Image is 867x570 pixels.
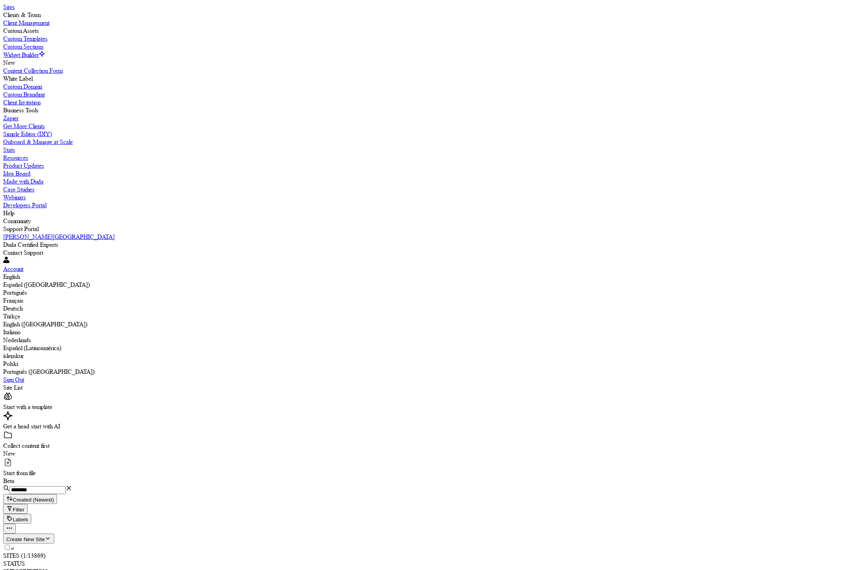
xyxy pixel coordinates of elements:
label: Custom Templates [3,35,47,42]
label: Developers Portal [3,201,46,209]
button: Filter [3,504,28,514]
label: Get More Clients [3,122,45,130]
label: Onboard & Manage at Scale [3,138,73,146]
span: Start with a template [3,403,52,411]
label: White Label [3,75,32,82]
div: Get a head start with AI [3,411,864,430]
button: Create New Site [3,534,54,543]
button: Created (Newest) [3,494,57,504]
label: Made with Duda [3,178,44,185]
label: Client Management [3,19,49,27]
label: Account [3,265,23,273]
div: Start from fileBeta [3,458,864,485]
label: Clients & Team [3,11,40,19]
label: Business Tools [3,106,38,114]
span: Start from file [3,469,36,477]
div: Start with a template [3,392,864,411]
label: Duda Certified Experts [3,241,58,248]
div: Nederlands [3,336,864,344]
label: Custom Domain [3,83,42,90]
label: Support Portal [3,225,38,233]
div: Português [3,289,864,297]
div: Français [3,297,864,305]
label: Custom Branding [3,91,45,98]
label: Community [3,217,30,225]
label: Product Updates [3,162,44,169]
label: Custom Assets [3,27,39,34]
div: Español (Latinoamérica) [3,344,864,352]
label: Webinars [3,193,26,201]
div: Türkçe [3,312,864,320]
a: Resources [3,154,864,162]
span: SITES (1/13869) [3,552,45,559]
div: Polski [3,360,864,368]
label: Simple Editor (DIY) [3,130,52,138]
label: Custom Sections [3,43,44,50]
div: íslenskur [3,352,864,360]
label: [PERSON_NAME][GEOGRAPHIC_DATA] [3,233,115,240]
span: Get a head start with AI [3,422,60,430]
span: Collect content first [3,442,49,449]
div: Português ([GEOGRAPHIC_DATA]) [3,368,864,376]
label: Case Studies [3,186,34,193]
div: New [3,450,864,458]
label: Stats [3,146,15,153]
label: Idea Board [3,170,30,177]
label: Sign Out [3,376,24,383]
label: English [3,273,20,280]
label: Zapier [3,114,19,122]
label: Contact Support [3,249,43,256]
div: Deutsch [3,305,864,312]
div: Collect content firstNew [3,430,864,458]
a: Widget Builder [3,51,45,59]
div: Español ([GEOGRAPHIC_DATA]) [3,281,864,289]
label: Sites [3,3,15,11]
label: Help [3,209,15,217]
span: STATUS [3,560,25,567]
label: Content Collection Form [3,67,62,74]
div: Italiano [3,328,864,336]
label: Resources [3,154,28,161]
span: Site List [3,384,23,391]
label: Widget Builder [3,51,39,59]
div: English ([GEOGRAPHIC_DATA]) [3,320,864,328]
div: New [3,59,864,67]
div: Beta [3,477,864,485]
iframe: Duda-gen Chat Button Frame [826,529,867,570]
label: Client Invitation [3,98,40,106]
button: Labels [3,514,31,524]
